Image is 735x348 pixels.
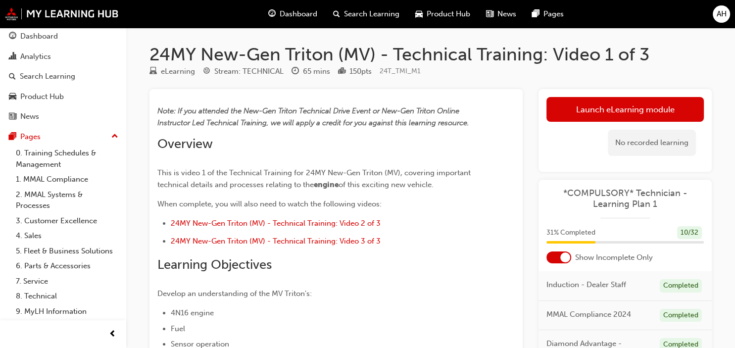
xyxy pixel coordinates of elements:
div: No recorded learning [608,130,696,156]
span: Learning resource code [380,67,421,75]
span: podium-icon [338,67,345,76]
span: target-icon [203,67,210,76]
span: Product Hub [427,8,470,20]
span: Fuel [171,324,185,333]
a: guage-iconDashboard [260,4,325,24]
a: 24MY New-Gen Triton (MV) - Technical Training: Video 3 of 3 [171,237,381,246]
div: Stream [203,65,284,78]
span: This is video 1 of the Technical Training for 24MY New-Gen Triton (MV), covering important techni... [157,168,473,189]
span: Note: If you attended the New-Gen Triton Technical Drive Event or New-Gen Triton Online Instructo... [157,106,469,127]
div: Type [149,65,195,78]
a: Search Learning [4,67,122,86]
div: eLearning [161,66,195,77]
a: Analytics [4,48,122,66]
a: 1. MMAL Compliance [12,172,122,187]
div: Analytics [20,51,51,62]
div: Completed [660,279,702,293]
span: guage-icon [268,8,276,20]
span: chart-icon [9,52,16,61]
span: News [497,8,516,20]
span: Show Incomplete Only [575,252,653,263]
span: guage-icon [9,32,16,41]
span: clock-icon [292,67,299,76]
a: Dashboard [4,27,122,46]
h1: 24MY New-Gen Triton (MV) - Technical Training: Video 1 of 3 [149,44,712,65]
span: Induction - Dealer Staff [546,279,626,291]
div: Pages [20,131,41,143]
a: *COMPULSORY* Technician - Learning Plan 1 [546,188,704,210]
a: 7. Service [12,274,122,289]
span: engine [314,180,339,189]
div: Stream: TECHNICAL [214,66,284,77]
span: up-icon [111,130,118,143]
span: search-icon [9,72,16,81]
button: Pages [4,128,122,146]
span: When complete, you will also need to watch the following videos: [157,199,382,208]
div: News [20,111,39,122]
span: Overview [157,136,213,151]
button: AH [713,5,730,23]
a: 24MY New-Gen Triton (MV) - Technical Training: Video 2 of 3 [171,219,381,228]
div: Duration [292,65,330,78]
img: mmal [5,7,119,20]
span: news-icon [486,8,493,20]
div: 10 / 32 [677,226,702,240]
span: pages-icon [9,133,16,142]
div: Points [338,65,372,78]
a: pages-iconPages [524,4,572,24]
button: DashboardAnalyticsSearch LearningProduct HubNews [4,25,122,128]
span: MMAL Compliance 2024 [546,309,631,320]
a: 2. MMAL Systems & Processes [12,187,122,213]
span: Dashboard [280,8,317,20]
a: car-iconProduct Hub [407,4,478,24]
div: Completed [660,309,702,322]
a: 9. MyLH Information [12,304,122,319]
span: Search Learning [344,8,399,20]
span: 31 % Completed [546,227,595,239]
span: of this exciting new vehicle. [339,180,434,189]
a: 4. Sales [12,228,122,244]
div: Search Learning [20,71,75,82]
div: 150 pts [349,66,372,77]
a: Launch eLearning module [546,97,704,122]
a: 6. Parts & Accessories [12,258,122,274]
a: Product Hub [4,88,122,106]
span: pages-icon [532,8,539,20]
span: Pages [543,8,564,20]
a: 8. Technical [12,289,122,304]
span: 4N16 engine [171,308,214,317]
div: Product Hub [20,91,64,102]
span: prev-icon [109,328,116,341]
a: search-iconSearch Learning [325,4,407,24]
span: learningResourceType_ELEARNING-icon [149,67,157,76]
a: 0. Training Schedules & Management [12,146,122,172]
a: News [4,107,122,126]
span: car-icon [415,8,423,20]
span: Learning Objectives [157,257,272,272]
a: All Pages [12,319,122,334]
a: 5. Fleet & Business Solutions [12,244,122,259]
div: 65 mins [303,66,330,77]
span: search-icon [333,8,340,20]
span: AH [717,8,727,20]
span: news-icon [9,112,16,121]
a: 3. Customer Excellence [12,213,122,229]
a: news-iconNews [478,4,524,24]
span: Develop an understanding of the MV Triton's: [157,289,312,298]
div: Dashboard [20,31,58,42]
span: car-icon [9,93,16,101]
